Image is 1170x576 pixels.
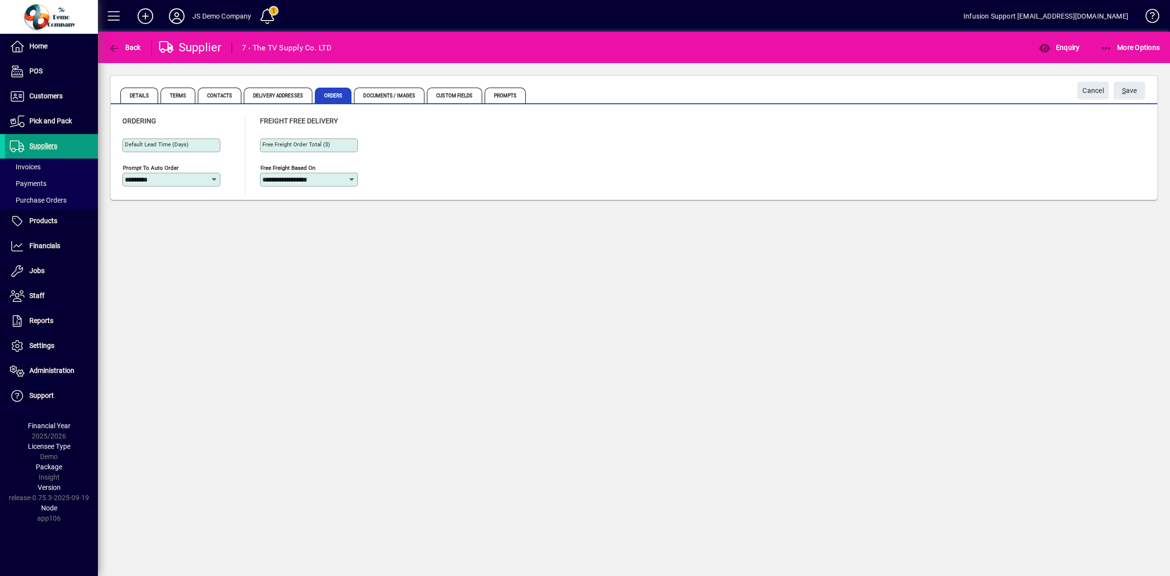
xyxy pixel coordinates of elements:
span: Delivery Addresses [244,88,312,103]
span: Custom Fields [427,88,482,103]
a: Knowledge Base [1138,2,1158,34]
div: 7 - The TV Supply Co. LTD [242,40,331,56]
button: Profile [161,7,192,25]
span: Financials [29,242,60,250]
span: Administration [29,367,74,374]
a: Purchase Orders [5,192,98,208]
span: Back [108,44,141,51]
a: Pick and Pack [5,109,98,134]
span: S [1122,87,1126,94]
span: Cancel [1082,83,1104,99]
span: Staff [29,292,45,300]
span: Freight Free Delivery [260,117,338,125]
span: POS [29,67,43,75]
span: Products [29,217,57,225]
a: Invoices [5,159,98,175]
button: Cancel [1077,82,1109,99]
a: Customers [5,84,98,109]
span: Node [41,504,57,512]
div: Supplier [159,40,222,55]
span: More Options [1100,44,1160,51]
span: Reports [29,317,53,324]
span: ave [1122,83,1137,99]
span: Documents / Images [354,88,424,103]
span: Settings [29,342,54,349]
span: Licensee Type [28,442,70,450]
span: Package [36,463,62,471]
div: JS Demo Company [192,8,252,24]
a: POS [5,59,98,84]
mat-label: Prompt to auto order [123,164,179,171]
span: Invoices [10,163,41,171]
button: Add [130,7,161,25]
a: Administration [5,359,98,383]
span: Suppliers [29,142,57,150]
span: Enquiry [1039,44,1079,51]
mat-label: Free freight based on [260,164,315,171]
span: Customers [29,92,63,100]
mat-label: Free freight order total ($) [262,141,330,148]
div: Infusion Support [EMAIL_ADDRESS][DOMAIN_NAME] [963,8,1128,24]
span: Version [38,484,61,491]
button: More Options [1098,39,1163,56]
span: Contacts [198,88,241,103]
button: Enquiry [1036,39,1082,56]
a: Settings [5,334,98,358]
a: Reports [5,309,98,333]
span: Financial Year [28,422,70,430]
span: Payments [10,180,47,187]
a: Payments [5,175,98,192]
span: Pick and Pack [29,117,72,125]
a: Jobs [5,259,98,283]
a: Staff [5,284,98,308]
span: Details [120,88,158,103]
mat-label: Default lead time (days) [125,141,188,148]
a: Support [5,384,98,408]
span: Purchase Orders [10,196,67,204]
button: Back [106,39,143,56]
span: Orders [315,88,352,103]
a: Financials [5,234,98,258]
app-page-header-button: Back [98,39,152,56]
span: Jobs [29,267,45,275]
span: Support [29,392,54,399]
a: Products [5,209,98,233]
a: Home [5,34,98,59]
span: Ordering [122,117,156,125]
span: Terms [161,88,196,103]
span: Home [29,42,47,50]
button: Save [1114,82,1145,99]
span: Prompts [485,88,526,103]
